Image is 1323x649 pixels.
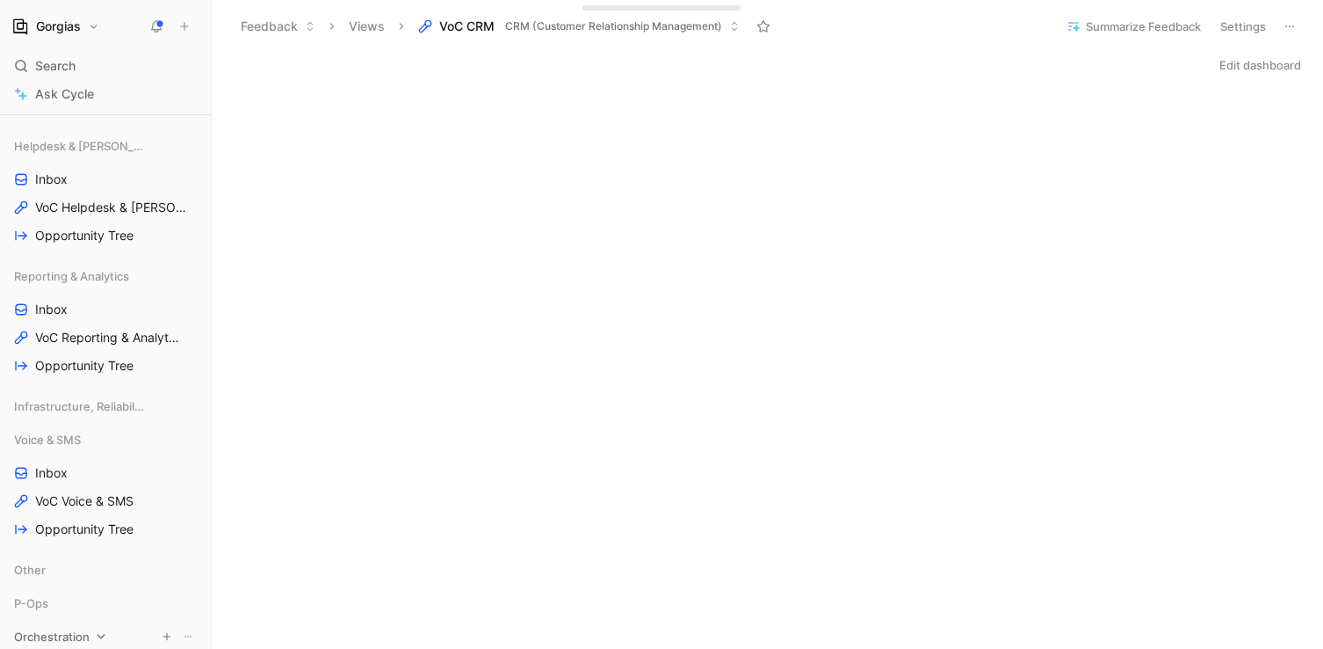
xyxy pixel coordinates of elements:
button: Edit dashboard [1211,53,1309,77]
div: P-Ops [7,590,204,622]
a: VoC Voice & SMS [7,488,204,514]
div: Reporting & AnalyticsInboxVoC Reporting & AnalyticsOpportunity Tree [7,263,204,379]
div: Helpdesk & [PERSON_NAME], Rules, and ViewsInboxVoC Helpdesk & [PERSON_NAME], Rules, and ViewsOppo... [7,133,204,249]
span: Helpdesk & [PERSON_NAME], Rules, and Views [14,137,148,155]
a: Opportunity Tree [7,222,204,249]
span: Infrastructure, Reliability & Security (IRS) [14,397,146,415]
a: VoC Helpdesk & [PERSON_NAME], Rules, and Views [7,194,204,221]
div: Reporting & Analytics [7,263,204,289]
div: Voice & SMSInboxVoC Voice & SMSOpportunity Tree [7,427,204,543]
div: Other [7,557,204,583]
div: Search [7,53,204,79]
div: Other [7,557,204,588]
button: VoC CRMCRM (Customer Relationship Management) [410,13,748,40]
span: Opportunity Tree [35,227,134,244]
a: Inbox [7,166,204,193]
span: VoC Helpdesk & [PERSON_NAME], Rules, and Views [35,199,188,216]
span: Opportunity Tree [35,357,134,375]
a: Inbox [7,460,204,486]
span: Other [14,561,46,579]
div: Infrastructure, Reliability & Security (IRS) [7,393,204,425]
button: GorgiasGorgias [7,14,104,39]
button: Settings [1212,14,1274,39]
button: Summarize Feedback [1059,14,1209,39]
span: Inbox [35,171,68,188]
span: Reporting & Analytics [14,267,129,285]
div: P-Ops [7,590,204,616]
span: Search [35,55,76,77]
span: Inbox [35,464,68,482]
a: VoC Reporting & Analytics [7,324,204,351]
button: Views [341,13,393,40]
a: Ask Cycle [7,81,204,107]
a: Inbox [7,296,204,323]
span: VoC Voice & SMS [35,492,134,510]
button: Feedback [233,13,323,40]
div: Infrastructure, Reliability & Security (IRS) [7,393,204,419]
span: CRM (Customer Relationship Management) [505,18,722,35]
span: VoC CRM [439,18,495,35]
span: Ask Cycle [35,84,94,105]
span: Orchestration [14,628,90,645]
a: Opportunity Tree [7,353,204,379]
span: Voice & SMS [14,431,81,448]
h1: Gorgias [36,18,81,34]
span: VoC Reporting & Analytics [35,329,180,346]
a: Opportunity Tree [7,516,204,543]
span: Opportunity Tree [35,521,134,538]
img: Gorgias [11,18,29,35]
span: P-Ops [14,594,48,612]
div: Helpdesk & [PERSON_NAME], Rules, and Views [7,133,204,159]
span: Inbox [35,301,68,318]
div: Voice & SMS [7,427,204,453]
